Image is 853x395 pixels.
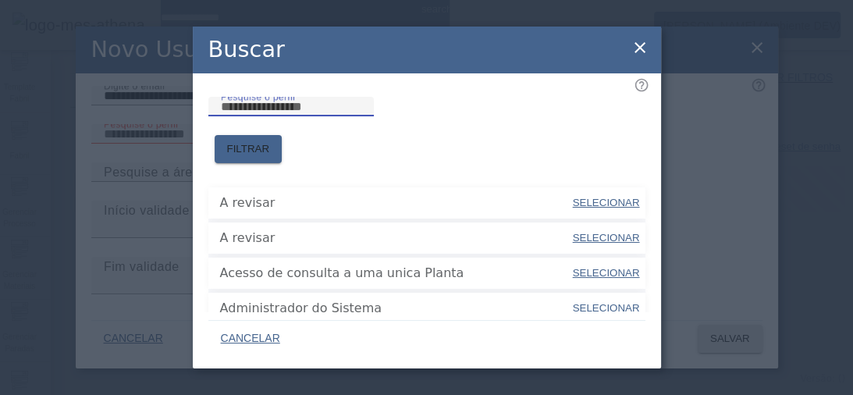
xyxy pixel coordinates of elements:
h2: Buscar [208,33,285,66]
span: SELECIONAR [573,197,640,208]
span: A revisar [220,194,571,212]
span: SELECIONAR [573,232,640,244]
button: SELECIONAR [570,189,641,217]
span: Acesso de consulta a uma unica Planta [220,264,571,283]
button: CANCELAR [208,325,293,353]
span: SELECIONAR [573,267,640,279]
mat-label: Pesquise o perfil [221,91,295,101]
span: A revisar [220,229,571,247]
span: SELECIONAR [573,302,640,314]
button: FILTRAR [215,135,283,163]
span: Administrador do Sistema [220,299,571,318]
button: SELECIONAR [570,259,641,287]
span: FILTRAR [227,141,270,157]
span: CANCELAR [221,331,280,347]
button: SELECIONAR [570,224,641,252]
button: SELECIONAR [570,294,641,322]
